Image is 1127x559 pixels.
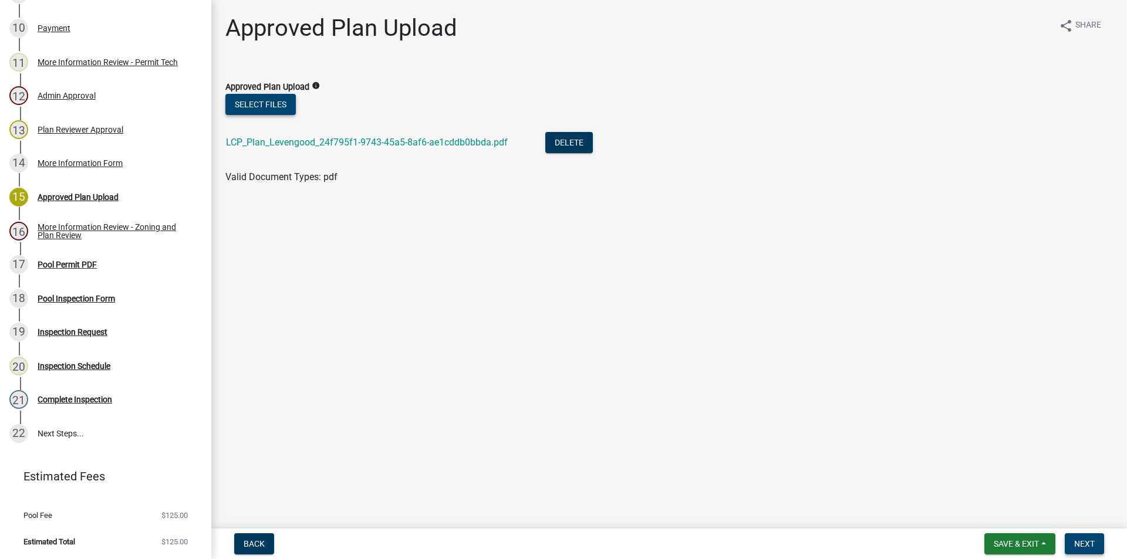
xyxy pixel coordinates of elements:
[38,294,115,303] div: Pool Inspection Form
[38,193,119,201] div: Approved Plan Upload
[1059,19,1073,33] i: share
[984,533,1055,554] button: Save & Exit
[9,390,28,409] div: 21
[38,260,97,269] div: Pool Permit PDF
[38,223,193,239] div: More Information Review - Zoning and Plan Review
[244,539,265,548] span: Back
[312,82,320,90] i: info
[38,159,123,167] div: More Information Form
[9,120,28,139] div: 13
[161,538,188,546] span: $125.00
[161,511,188,519] span: $125.00
[225,83,309,92] label: Approved Plan Upload
[38,24,70,32] div: Payment
[9,154,28,172] div: 14
[225,171,338,182] span: Valid Document Types: pdf
[9,357,28,375] div: 20
[38,92,96,100] div: Admin Approval
[38,58,178,66] div: More Information Review - Permit Tech
[225,94,296,115] button: Select files
[38,395,112,404] div: Complete Inspection
[9,323,28,341] div: 19
[234,533,274,554] button: Back
[1050,14,1111,37] button: shareShare
[23,538,75,546] span: Estimated Total
[9,188,28,206] div: 15
[38,362,110,370] div: Inspection Schedule
[9,53,28,72] div: 11
[994,539,1039,548] span: Save & Exit
[9,19,28,38] div: 10
[9,222,28,240] div: 16
[38,328,107,336] div: Inspection Request
[225,14,457,42] h1: Approved Plan Upload
[545,138,593,149] wm-modal-confirm: Delete Document
[23,511,52,519] span: Pool Fee
[1065,533,1104,554] button: Next
[9,86,28,105] div: 12
[9,289,28,308] div: 18
[545,132,593,153] button: Delete
[9,255,28,274] div: 17
[1075,19,1101,33] span: Share
[9,465,193,488] a: Estimated Fees
[226,137,508,148] a: LCP_Plan_Levengood_24f795f1-9743-45a5-8af6-ae1cddb0bbda.pdf
[1074,539,1095,548] span: Next
[9,424,28,443] div: 22
[38,126,123,134] div: Plan Reviewer Approval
